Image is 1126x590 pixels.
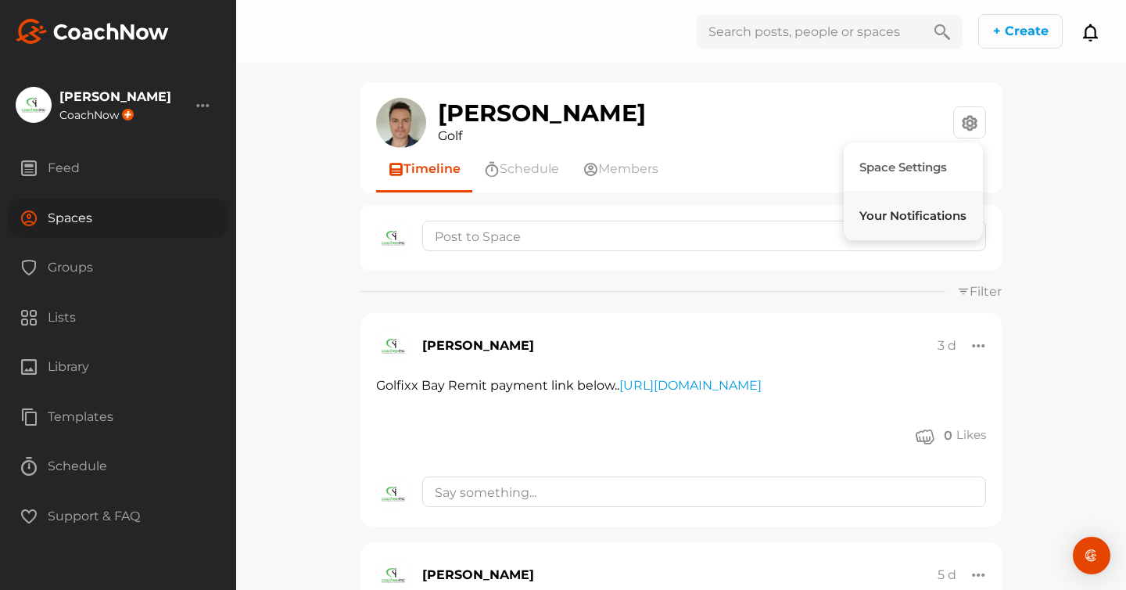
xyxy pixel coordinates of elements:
a: Timeline [376,148,472,190]
div: 0 [944,427,952,444]
img: square_99be47b17e67ea3aac278c4582f406fe.jpg [376,329,411,363]
div: 3 d [938,338,956,354]
div: Library [9,347,228,387]
img: square_99be47b17e67ea3aac278c4582f406fe.jpg [376,477,411,511]
div: [PERSON_NAME] [422,336,534,355]
div: Groups [9,248,228,287]
a: [URL][DOMAIN_NAME] [619,378,762,393]
img: square_070c0a0ce6d589ae1ada6e70089af71e.jpg [376,98,426,148]
div: Feed [9,149,228,188]
button: Space Settings [844,142,984,192]
span: Members [598,160,658,178]
a: Groups [8,248,228,298]
div: Golf [438,127,646,146]
a: Templates [8,398,228,448]
button: Your Notifications [844,191,984,240]
h1: [PERSON_NAME] [438,100,646,127]
div: Templates [9,398,228,437]
div: Open Intercom Messenger [1073,537,1110,574]
a: Members [571,148,670,190]
img: square_99be47b17e67ea3aac278c4582f406fe.jpg [16,88,51,122]
input: Search posts, people or spaces [697,15,922,49]
div: [PERSON_NAME] [422,566,534,585]
img: square_99be47b17e67ea3aac278c4582f406fe.jpg [376,221,411,255]
div: Spaces [9,199,228,238]
div: Likes [956,426,986,444]
div: Support & FAQ [9,497,228,536]
a: Support & FAQ [8,497,228,547]
div: Lists [9,298,228,337]
div: [PERSON_NAME] [59,91,171,103]
img: svg+xml;base64,PHN2ZyB3aWR0aD0iMTk2IiBoZWlnaHQ9IjMyIiB2aWV3Qm94PSIwIDAgMTk2IDMyIiBmaWxsPSJub25lIi... [16,19,169,44]
button: 0 [916,426,952,445]
div: Schedule [9,447,228,486]
span: Timeline [403,160,461,178]
span: Schedule [500,160,559,178]
a: Filter [957,284,1002,299]
a: Feed [8,149,228,199]
div: 5 d [938,567,956,583]
button: + Create [978,14,1063,49]
a: Spaces [8,199,228,249]
a: Lists [8,298,228,348]
div: CoachNow [59,109,171,121]
a: Library [8,347,228,398]
div: Golfixx Bay Remit payment link below.. [376,377,986,394]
